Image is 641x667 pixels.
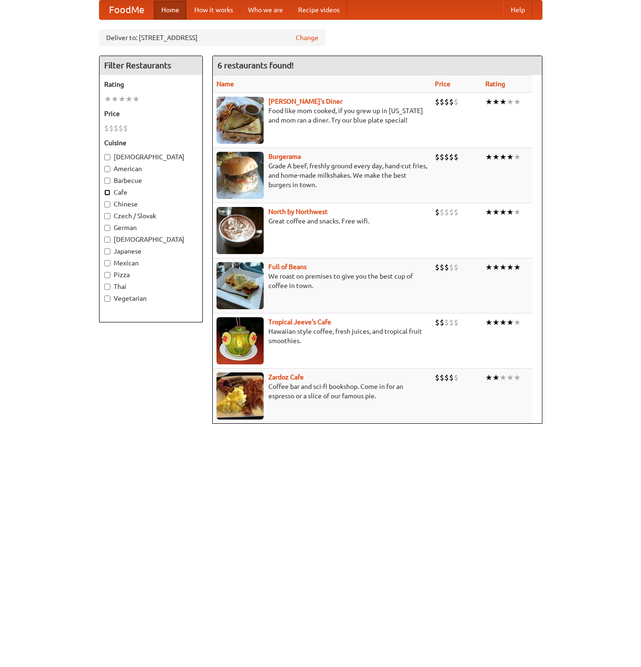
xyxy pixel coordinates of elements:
[492,372,499,383] li: ★
[444,207,449,217] li: $
[114,123,118,133] li: $
[485,262,492,272] li: ★
[104,94,111,104] li: ★
[444,317,449,328] li: $
[104,152,198,162] label: [DEMOGRAPHIC_DATA]
[435,97,440,107] li: $
[440,152,444,162] li: $
[104,294,198,303] label: Vegetarian
[216,262,264,309] img: beans.jpg
[104,109,198,118] h5: Price
[118,94,125,104] li: ★
[104,282,198,291] label: Thai
[111,94,118,104] li: ★
[216,80,234,88] a: Name
[104,166,110,172] input: American
[216,327,427,346] p: Hawaiian style coffee, fresh juices, and tropical fruit smoothies.
[507,207,514,217] li: ★
[187,0,241,19] a: How it works
[514,152,521,162] li: ★
[514,317,521,328] li: ★
[514,262,521,272] li: ★
[492,317,499,328] li: ★
[104,201,110,207] input: Chinese
[216,382,427,401] p: Coffee bar and sci-fi bookshop. Come in for an espresso or a slice of our famous pie.
[485,80,505,88] a: Rating
[454,372,458,383] li: $
[100,0,154,19] a: FoodMe
[104,80,198,89] h5: Rating
[485,317,492,328] li: ★
[104,225,110,231] input: German
[104,164,198,173] label: American
[499,317,507,328] li: ★
[268,373,304,381] a: Zardoz Cafe
[104,284,110,290] input: Thai
[104,296,110,302] input: Vegetarian
[499,372,507,383] li: ★
[268,153,301,160] b: Burgerama
[104,213,110,219] input: Czech / Slovak
[485,152,492,162] li: ★
[296,33,318,42] a: Change
[507,97,514,107] li: ★
[104,235,198,244] label: [DEMOGRAPHIC_DATA]
[104,270,198,280] label: Pizza
[444,262,449,272] li: $
[435,207,440,217] li: $
[104,123,109,133] li: $
[268,263,307,271] a: Full of Beans
[440,372,444,383] li: $
[449,317,454,328] li: $
[499,262,507,272] li: ★
[104,211,198,221] label: Czech / Slovak
[492,97,499,107] li: ★
[216,152,264,199] img: burgerama.jpg
[123,123,128,133] li: $
[217,61,294,70] ng-pluralize: 6 restaurants found!
[104,154,110,160] input: [DEMOGRAPHIC_DATA]
[104,272,110,278] input: Pizza
[507,262,514,272] li: ★
[125,94,133,104] li: ★
[100,56,202,75] h4: Filter Restaurants
[485,372,492,383] li: ★
[133,94,140,104] li: ★
[268,98,342,105] a: [PERSON_NAME]'s Diner
[514,207,521,217] li: ★
[435,317,440,328] li: $
[104,199,198,209] label: Chinese
[435,262,440,272] li: $
[440,262,444,272] li: $
[118,123,123,133] li: $
[503,0,533,19] a: Help
[449,262,454,272] li: $
[109,123,114,133] li: $
[444,372,449,383] li: $
[449,152,454,162] li: $
[104,223,198,232] label: German
[216,317,264,364] img: jeeves.jpg
[216,272,427,290] p: We roast on premises to give you the best cup of coffee in town.
[449,97,454,107] li: $
[507,317,514,328] li: ★
[454,152,458,162] li: $
[454,97,458,107] li: $
[444,152,449,162] li: $
[440,317,444,328] li: $
[492,207,499,217] li: ★
[435,152,440,162] li: $
[485,207,492,217] li: ★
[514,372,521,383] li: ★
[104,176,198,185] label: Barbecue
[499,97,507,107] li: ★
[268,318,331,326] a: Tropical Jeeve's Cafe
[444,97,449,107] li: $
[216,106,427,125] p: Food like mom cooked, if you grew up in [US_STATE] and mom ran a diner. Try our blue plate special!
[435,80,450,88] a: Price
[104,258,198,268] label: Mexican
[291,0,347,19] a: Recipe videos
[485,97,492,107] li: ★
